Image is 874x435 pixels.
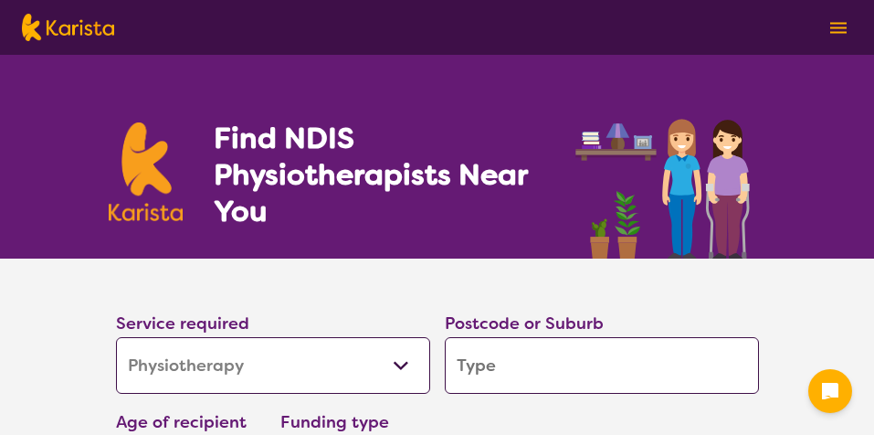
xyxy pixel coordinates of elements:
img: menu [830,22,847,34]
img: physiotherapy [570,99,765,259]
label: Postcode or Suburb [445,313,604,334]
img: Karista logo [22,14,114,41]
label: Service required [116,313,249,334]
img: Karista logo [109,122,184,221]
label: Funding type [280,411,389,433]
h1: Find NDIS Physiotherapists Near You [214,120,552,229]
input: Type [445,337,759,394]
label: Age of recipient [116,411,247,433]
